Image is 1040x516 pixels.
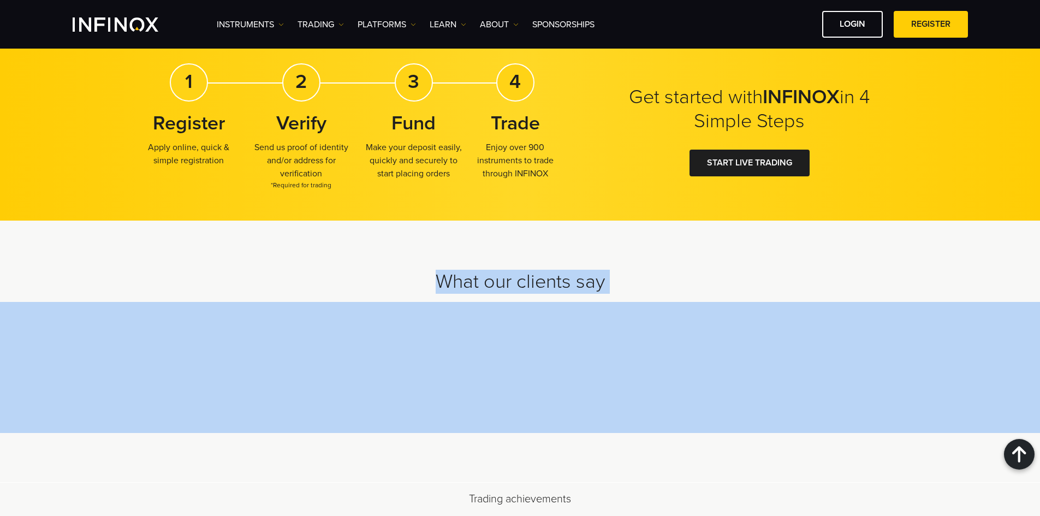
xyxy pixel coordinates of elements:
h2: What our clients say [138,270,902,294]
a: INFINOX Logo [73,17,184,32]
h2: Get started with in 4 Simple Steps [613,85,886,133]
a: Learn [430,18,466,31]
strong: Register [153,111,225,135]
a: ABOUT [480,18,519,31]
a: START LIVE TRADING [690,150,810,176]
span: *Required for trading [251,180,352,190]
strong: Fund [391,111,436,135]
a: PLATFORMS [358,18,416,31]
a: LOGIN [822,11,883,38]
a: SPONSORSHIPS [532,18,595,31]
p: Enjoy over 900 instruments to trade through INFINOX [465,141,566,180]
p: Apply online, quick & simple registration [138,141,240,167]
strong: INFINOX [763,85,840,109]
a: TRADING [298,18,344,31]
a: REGISTER [894,11,968,38]
h2: Trading achievements [138,491,902,507]
strong: Verify [276,111,326,135]
strong: 2 [295,70,307,93]
strong: 4 [509,70,521,93]
a: Instruments [217,18,284,31]
strong: Trade [491,111,540,135]
strong: 3 [408,70,419,93]
p: Make your deposit easily, quickly and securely to start placing orders [363,141,465,180]
p: Send us proof of identity and/or address for verification [251,141,352,190]
strong: 1 [185,70,193,93]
